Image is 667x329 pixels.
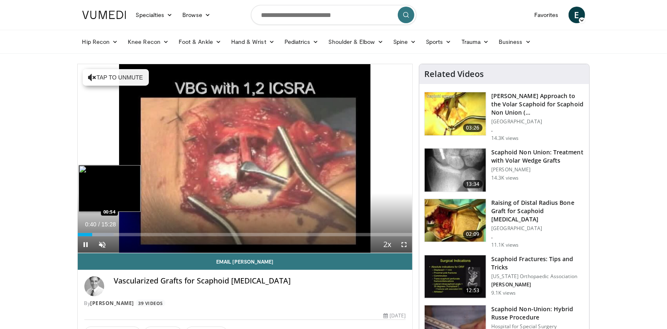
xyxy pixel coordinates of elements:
[78,64,413,253] video-js: Video Player
[425,149,486,192] img: Screen_shot_2010-09-13_at_9.06.49_PM_2.png.150x105_q85_crop-smart_upscale.jpg
[83,69,149,86] button: Tap to unmute
[280,34,324,50] a: Pediatrics
[463,124,483,132] span: 03:26
[424,69,484,79] h4: Related Videos
[84,300,406,307] div: By
[324,34,388,50] a: Shoulder & Elbow
[424,199,584,248] a: 02:09 Raising of Distal Radius Bone Graft for Scaphoid [MEDICAL_DATA] [GEOGRAPHIC_DATA] . 11.1K v...
[424,148,584,192] a: 13:34 Scaphoid Non Union: Treatment with Volar Wedge Grafts [PERSON_NAME] 14.3K views
[529,7,564,23] a: Favorites
[491,175,519,181] p: 14.3K views
[491,305,584,322] h3: Scaphoid Non-Union: Hybrid Russe Procedure
[78,233,413,236] div: Progress Bar
[388,34,421,50] a: Spine
[114,276,406,286] h4: Vascularized Grafts for Scaphoid [MEDICAL_DATA]
[396,236,412,253] button: Fullscreen
[463,286,483,295] span: 12:53
[491,135,519,142] p: 14.3K views
[174,34,226,50] a: Foot & Ankle
[491,127,584,133] p: .
[463,230,483,238] span: 02:09
[77,34,123,50] a: Hip Recon
[425,199,486,242] img: Bone_Graft_Harvest_-_Radius_100010404_2.jpg.150x105_q85_crop-smart_upscale.jpg
[491,166,584,173] p: [PERSON_NAME]
[425,92,486,135] img: G-E_approach_100008114_3.jpg.150x105_q85_crop-smart_upscale.jpg
[226,34,280,50] a: Hand & Wrist
[78,236,94,253] button: Pause
[101,221,116,228] span: 15:28
[463,180,483,188] span: 13:34
[491,199,584,223] h3: Raising of Distal Radius Bone Graft for Scaphoid [MEDICAL_DATA]
[98,221,100,228] span: /
[424,255,584,299] a: 12:53 Scaphoid Fractures: Tips and Tricks [US_STATE] Orthopaedic Association [PERSON_NAME] 9.1K v...
[491,118,584,125] p: [GEOGRAPHIC_DATA]
[491,290,516,296] p: 9.1K views
[491,273,584,280] p: [US_STATE] Orthopaedic Association
[491,233,584,240] p: .
[491,255,584,271] h3: Scaphoid Fractures: Tips and Tricks
[491,225,584,232] p: [GEOGRAPHIC_DATA]
[123,34,174,50] a: Knee Recon
[379,236,396,253] button: Playback Rate
[457,34,494,50] a: Trauma
[94,236,111,253] button: Unmute
[91,300,134,307] a: [PERSON_NAME]
[84,276,104,296] img: Avatar
[79,165,141,212] img: image.jpeg
[494,34,536,50] a: Business
[425,255,486,298] img: 6998f2a6-2eb9-4f17-8eda-e4f89c4d6471.150x105_q85_crop-smart_upscale.jpg
[136,300,166,307] a: 39 Videos
[177,7,215,23] a: Browse
[85,221,96,228] span: 0:40
[82,11,126,19] img: VuMedi Logo
[491,148,584,165] h3: Scaphoid Non Union: Treatment with Volar Wedge Grafts
[421,34,457,50] a: Sports
[491,242,519,248] p: 11.1K views
[383,312,406,319] div: [DATE]
[569,7,585,23] a: E
[131,7,178,23] a: Specialties
[78,253,413,270] a: Email [PERSON_NAME]
[251,5,416,25] input: Search topics, interventions
[491,92,584,117] h3: [PERSON_NAME] Approach to the Volar Scaphoid for Scaphoid Non Union (…
[424,92,584,142] a: 03:26 [PERSON_NAME] Approach to the Volar Scaphoid for Scaphoid Non Union (… [GEOGRAPHIC_DATA] . ...
[491,281,584,288] p: [PERSON_NAME]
